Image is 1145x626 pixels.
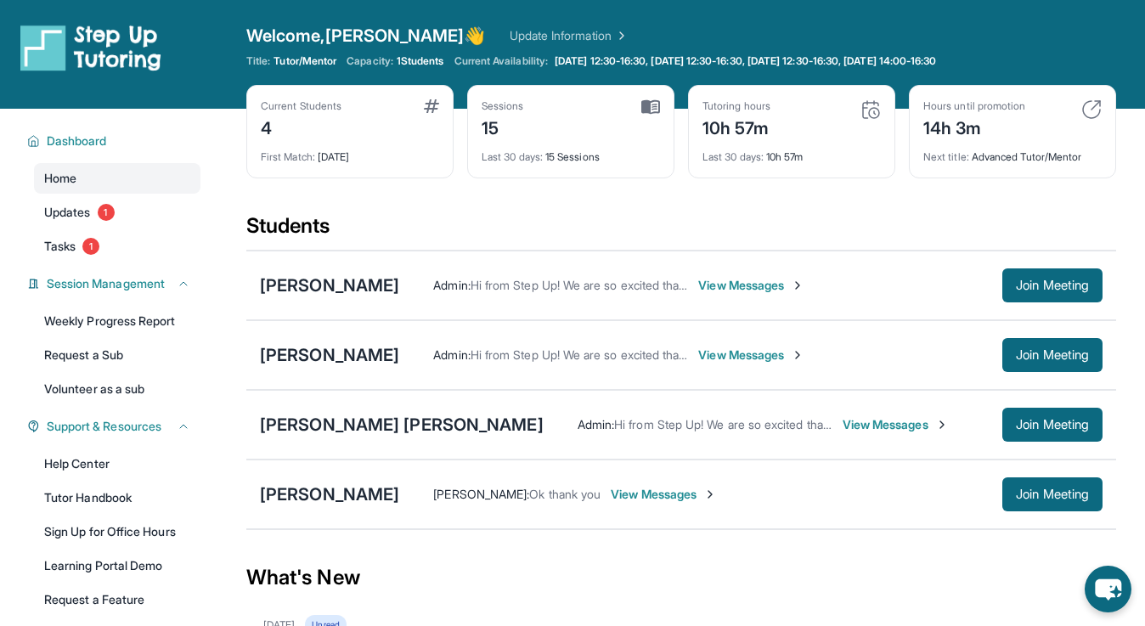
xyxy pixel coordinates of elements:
span: Last 30 days : [482,150,543,163]
button: chat-button [1085,566,1131,612]
div: 10h 57m [702,140,881,164]
button: Support & Resources [40,418,190,435]
div: 15 [482,113,524,140]
span: Join Meeting [1016,350,1089,360]
div: [PERSON_NAME] [260,482,399,506]
button: Session Management [40,275,190,292]
a: Request a Sub [34,340,200,370]
div: Advanced Tutor/Mentor [923,140,1102,164]
span: Join Meeting [1016,420,1089,430]
span: [DATE] 12:30-16:30, [DATE] 12:30-16:30, [DATE] 12:30-16:30, [DATE] 14:00-16:30 [555,54,936,68]
span: View Messages [611,486,717,503]
div: 4 [261,113,341,140]
span: Updates [44,204,91,221]
a: Home [34,163,200,194]
span: Join Meeting [1016,489,1089,499]
img: logo [20,24,161,71]
button: Join Meeting [1002,408,1103,442]
span: Join Meeting [1016,280,1089,290]
div: [PERSON_NAME] [260,274,399,297]
span: Admin : [578,417,614,431]
span: View Messages [843,416,949,433]
span: Ok thank you [529,487,601,501]
img: Chevron Right [612,27,629,44]
button: Join Meeting [1002,268,1103,302]
div: [PERSON_NAME] [260,343,399,367]
a: Updates1 [34,197,200,228]
span: Admin : [433,278,470,292]
span: Welcome, [PERSON_NAME] 👋 [246,24,486,48]
div: What's New [246,540,1116,615]
div: 15 Sessions [482,140,660,164]
div: 14h 3m [923,113,1025,140]
a: Volunteer as a sub [34,374,200,404]
span: Dashboard [47,133,107,149]
a: Help Center [34,448,200,479]
a: Update Information [510,27,629,44]
img: card [1081,99,1102,120]
a: Request a Feature [34,584,200,615]
div: Tutoring hours [702,99,770,113]
span: Next title : [923,150,969,163]
span: Admin : [433,347,470,362]
button: Join Meeting [1002,477,1103,511]
span: Capacity: [347,54,393,68]
span: Title: [246,54,270,68]
div: Sessions [482,99,524,113]
div: [PERSON_NAME] [PERSON_NAME] [260,413,544,437]
span: Last 30 days : [702,150,764,163]
img: Chevron-Right [935,418,949,431]
span: Tasks [44,238,76,255]
span: Support & Resources [47,418,161,435]
span: [PERSON_NAME] : [433,487,529,501]
span: 1 Students [397,54,444,68]
div: Current Students [261,99,341,113]
img: card [424,99,439,113]
span: 1 [82,238,99,255]
div: Hours until promotion [923,99,1025,113]
img: Chevron-Right [791,279,804,292]
span: Current Availability: [454,54,548,68]
div: Students [246,212,1116,250]
span: View Messages [698,347,804,364]
span: 1 [98,204,115,221]
img: Chevron-Right [703,488,717,501]
a: Learning Portal Demo [34,550,200,581]
a: Tasks1 [34,231,200,262]
span: Session Management [47,275,165,292]
div: [DATE] [261,140,439,164]
a: Sign Up for Office Hours [34,516,200,547]
button: Join Meeting [1002,338,1103,372]
div: 10h 57m [702,113,770,140]
span: Tutor/Mentor [274,54,336,68]
span: First Match : [261,150,315,163]
img: card [860,99,881,120]
span: Home [44,170,76,187]
img: Chevron-Right [791,348,804,362]
a: Tutor Handbook [34,482,200,513]
span: View Messages [698,277,804,294]
a: [DATE] 12:30-16:30, [DATE] 12:30-16:30, [DATE] 12:30-16:30, [DATE] 14:00-16:30 [551,54,939,68]
a: Weekly Progress Report [34,306,200,336]
img: card [641,99,660,115]
button: Dashboard [40,133,190,149]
